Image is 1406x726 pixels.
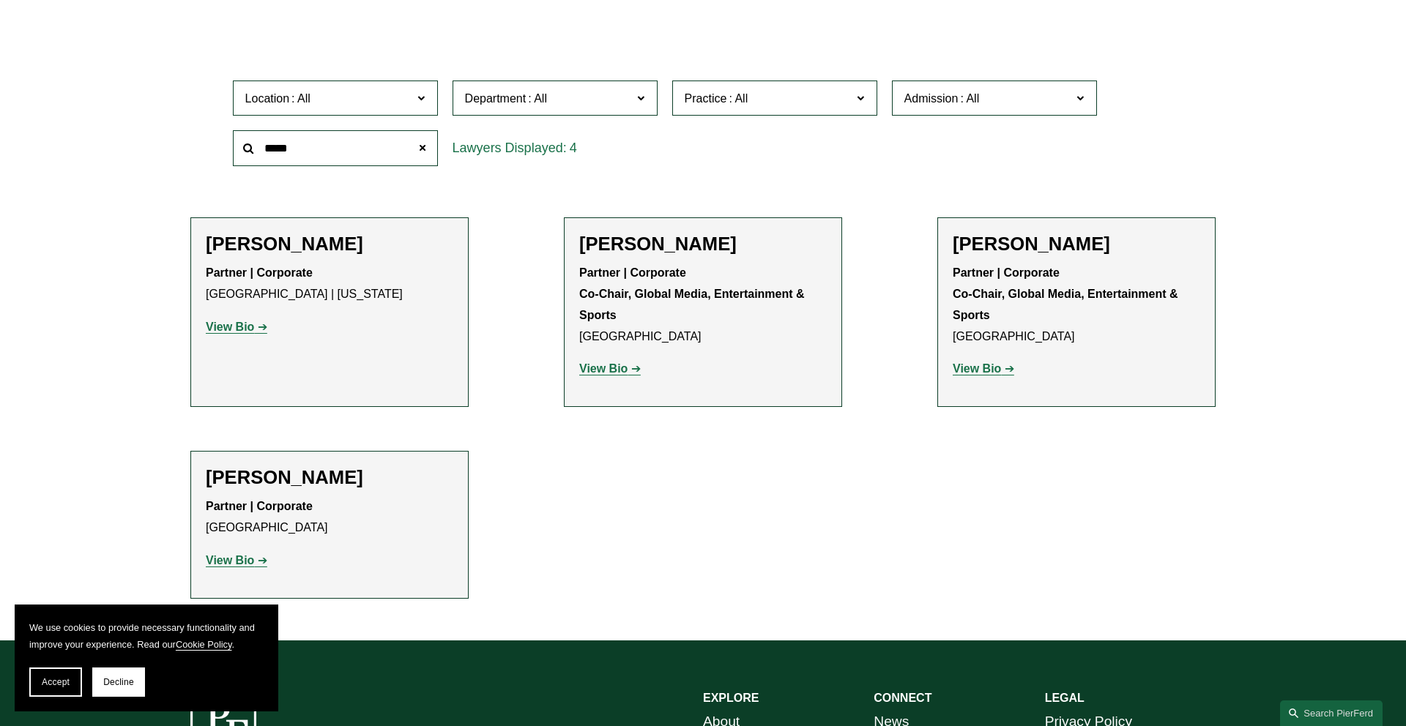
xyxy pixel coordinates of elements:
[206,500,313,512] strong: Partner | Corporate
[579,362,628,375] strong: View Bio
[1045,692,1085,704] strong: LEGAL
[570,141,577,155] span: 4
[579,233,827,255] h2: [PERSON_NAME]
[953,362,1014,375] a: View Bio
[579,362,641,375] a: View Bio
[953,233,1200,255] h2: [PERSON_NAME]
[685,92,727,105] span: Practice
[703,692,759,704] strong: EXPLORE
[245,92,290,105] span: Location
[206,321,267,333] a: View Bio
[206,466,453,489] h2: [PERSON_NAME]
[15,605,278,711] section: Cookie banner
[579,263,827,347] p: [GEOGRAPHIC_DATA]
[92,667,145,697] button: Decline
[206,263,453,305] p: [GEOGRAPHIC_DATA] | [US_STATE]
[953,266,1181,321] strong: Partner | Corporate Co-Chair, Global Media, Entertainment & Sports
[465,92,527,105] span: Department
[874,692,931,704] strong: CONNECT
[176,639,232,650] a: Cookie Policy
[206,321,254,333] strong: View Bio
[206,233,453,255] h2: [PERSON_NAME]
[1280,700,1383,726] a: Search this site
[103,677,134,687] span: Decline
[29,667,82,697] button: Accept
[206,554,267,566] a: View Bio
[206,496,453,539] p: [GEOGRAPHIC_DATA]
[904,92,959,105] span: Admission
[42,677,70,687] span: Accept
[206,554,254,566] strong: View Bio
[953,263,1200,347] p: [GEOGRAPHIC_DATA]
[206,266,313,279] strong: Partner | Corporate
[953,362,1001,375] strong: View Bio
[579,266,808,321] strong: Partner | Corporate Co-Chair, Global Media, Entertainment & Sports
[29,619,264,653] p: We use cookies to provide necessary functionality and improve your experience. Read our .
